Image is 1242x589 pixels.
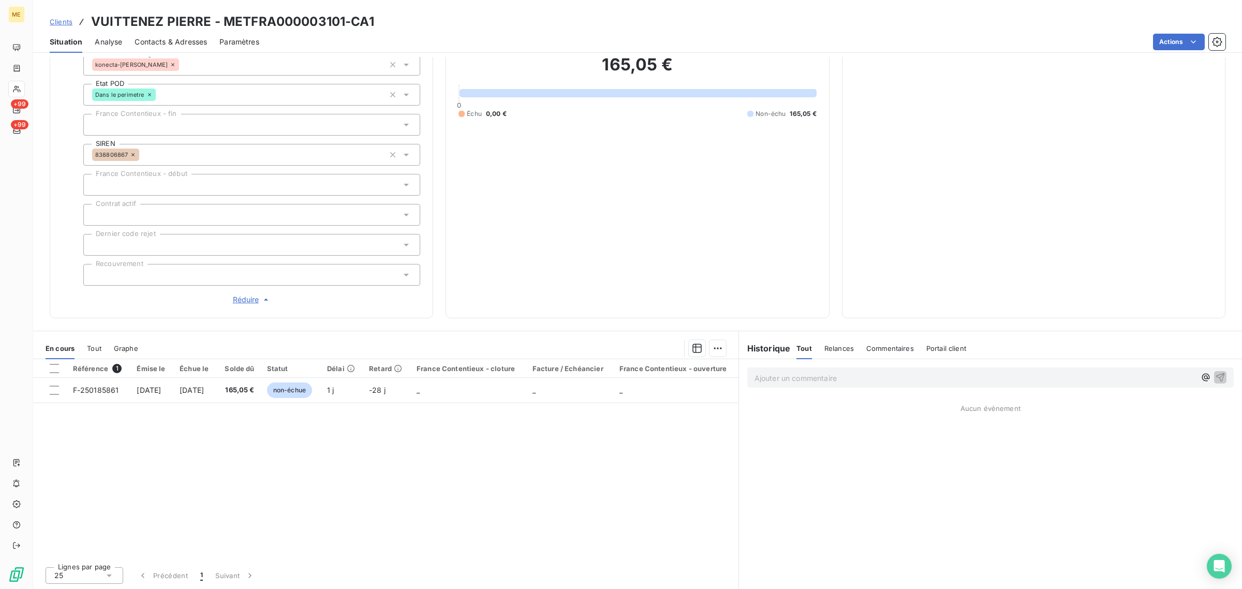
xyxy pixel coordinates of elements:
span: Analyse [95,37,122,47]
input: Ajouter une valeur [92,180,100,189]
h6: Historique [739,342,791,355]
span: Graphe [114,344,138,352]
button: Réduire [83,294,420,305]
div: ME [8,6,25,23]
span: non-échue [267,382,312,398]
span: 0 [457,101,461,109]
span: [DATE] [137,386,161,394]
span: 25 [54,570,63,581]
span: Réduire [233,294,271,305]
span: 165,05 € [223,385,255,395]
span: Contacts & Adresses [135,37,207,47]
span: _ [619,386,623,394]
span: 1 j [327,386,334,394]
div: Retard [369,364,404,373]
span: _ [533,386,536,394]
input: Ajouter une valeur [92,270,100,279]
span: Situation [50,37,82,47]
div: Statut [267,364,315,373]
span: 165,05 € [790,109,816,119]
h2: 165,05 € [459,54,816,85]
span: Tout [796,344,812,352]
input: Ajouter une valeur [92,210,100,219]
div: Référence [73,364,125,373]
input: Ajouter une valeur [139,150,147,159]
span: Échu [467,109,482,119]
div: France Contentieux - cloture [417,364,520,373]
input: Ajouter une valeur [92,120,100,129]
div: Émise le [137,364,167,373]
div: Facture / Echéancier [533,364,607,373]
button: Précédent [131,565,194,586]
span: Commentaires [866,344,914,352]
span: F-250185861 [73,386,119,394]
span: [DATE] [180,386,204,394]
span: 1 [200,570,203,581]
span: 1 [112,364,122,373]
div: Délai [327,364,357,373]
div: Solde dû [223,364,255,373]
span: +99 [11,120,28,129]
span: Paramètres [219,37,259,47]
input: Ajouter une valeur [179,60,187,69]
span: Portail client [926,344,966,352]
button: Actions [1153,34,1205,50]
div: Échue le [180,364,211,373]
span: +99 [11,99,28,109]
div: France Contentieux - ouverture [619,364,732,373]
button: 1 [194,565,209,586]
button: Suivant [209,565,261,586]
img: Logo LeanPay [8,566,25,583]
span: Relances [824,344,854,352]
span: -28 j [369,386,386,394]
span: 838806867 [95,152,128,158]
span: 0,00 € [486,109,507,119]
span: konecta-[PERSON_NAME] [95,62,168,68]
span: Non-échu [756,109,786,119]
span: _ [417,386,420,394]
div: Open Intercom Messenger [1207,554,1232,579]
span: Aucun évènement [960,404,1021,413]
a: Clients [50,17,72,27]
span: Tout [87,344,101,352]
input: Ajouter une valeur [156,90,164,99]
span: En cours [46,344,75,352]
input: Ajouter une valeur [92,240,100,249]
span: Clients [50,18,72,26]
h3: VUITTENEZ PIERRE - METFRA000003101-CA1 [91,12,374,31]
span: Dans le perimetre [95,92,144,98]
